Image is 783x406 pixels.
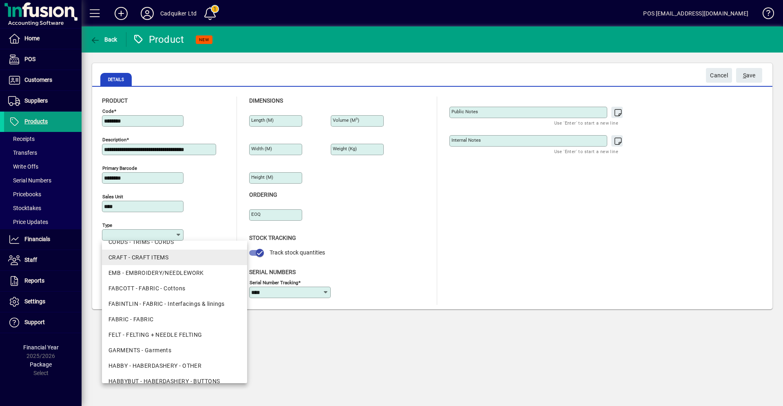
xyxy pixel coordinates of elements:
div: FELT - FELTING + NEEDLE FELTING [108,331,241,339]
span: Customers [24,77,52,83]
mat-option: FABCOTT - FABRIC - Cottons [102,281,247,296]
sup: 3 [356,117,358,121]
span: Back [90,36,117,43]
a: Price Updates [4,215,82,229]
a: Customers [4,70,82,90]
mat-label: Type [102,222,112,228]
a: Write Offs [4,160,82,173]
a: Stocktakes [4,201,82,215]
span: Ordering [249,191,277,198]
div: FABCOTT - FABRIC - Cottons [108,284,241,293]
mat-option: CRAFT - CRAFT ITEMS [102,250,247,265]
mat-label: Width (m) [251,146,272,151]
mat-label: Internal Notes [451,137,481,143]
mat-option: FELT - FELTING + NEEDLE FELTING [102,327,247,342]
mat-label: Serial Number tracking [250,279,298,285]
div: CRAFT - CRAFT ITEMS [108,253,241,262]
span: Stocktakes [8,205,41,211]
span: POS [24,56,35,62]
span: Dimensions [249,97,283,104]
div: EMB - EMBROIDERY/NEEDLEWORK [108,269,241,277]
div: POS [EMAIL_ADDRESS][DOMAIN_NAME] [643,7,748,20]
span: Transfers [8,149,37,156]
span: Serial Numbers [249,269,296,275]
div: HABBYBUT - HABERDASHERY - BUTTONS [108,377,241,386]
mat-label: Volume (m ) [333,117,359,123]
div: Cadquiker Ltd [160,7,197,20]
mat-label: Code [102,108,114,114]
span: S [743,72,746,79]
span: Details [100,73,132,86]
mat-hint: Use 'Enter' to start a new line [554,118,618,127]
button: Save [736,68,762,83]
mat-option: HABBY - HABERDASHERY - OTHER [102,358,247,373]
div: FABINTLIN - FABRIC - Interfacings & linings [108,300,241,308]
a: Serial Numbers [4,173,82,187]
mat-option: EMB - EMBROIDERY/NEEDLEWORK [102,265,247,281]
span: Products [24,118,48,125]
app-page-header-button: Back [82,32,126,47]
mat-label: Sales unit [102,194,123,200]
span: Home [24,35,40,42]
span: Settings [24,298,45,305]
span: Cancel [710,69,728,82]
span: Financial Year [23,344,59,351]
span: ave [743,69,756,82]
div: GARMENTS - Garments [108,346,241,355]
button: Back [88,32,119,47]
mat-option: HABBYBUT - HABERDASHERY - BUTTONS [102,373,247,389]
a: Receipts [4,132,82,146]
mat-label: Public Notes [451,109,478,114]
span: Serial Numbers [8,177,51,184]
a: Home [4,29,82,49]
mat-label: Weight (Kg) [333,146,357,151]
a: Staff [4,250,82,270]
mat-option: FABINTLIN - FABRIC - Interfacings & linings [102,296,247,312]
span: Track stock quantities [270,249,325,256]
div: HABBY - HABERDASHERY - OTHER [108,362,241,370]
span: Support [24,319,45,325]
mat-label: Primary barcode [102,165,137,171]
button: Cancel [706,68,732,83]
div: CORDS - TRIMS - CORDS [108,238,241,246]
span: Pricebooks [8,191,41,198]
button: Add [108,6,134,21]
mat-hint: Use 'Enter' to start a new line [554,147,618,156]
span: Suppliers [24,97,48,104]
a: Support [4,312,82,333]
span: Reports [24,277,44,284]
a: Suppliers [4,91,82,111]
mat-label: Height (m) [251,174,273,180]
a: Knowledge Base [756,2,773,28]
mat-option: GARMENTS - Garments [102,342,247,358]
a: Reports [4,271,82,291]
span: Financials [24,236,50,242]
div: FABRIC - FABRIC [108,315,241,324]
mat-label: Description [102,137,126,143]
a: Financials [4,229,82,250]
a: POS [4,49,82,70]
span: Stock Tracking [249,235,296,241]
span: Price Updates [8,219,48,225]
mat-option: CORDS - TRIMS - CORDS [102,234,247,250]
mat-option: FABRIC - FABRIC [102,312,247,327]
div: Product [133,33,184,46]
span: Write Offs [8,163,38,170]
span: NEW [199,37,209,42]
mat-label: EOQ [251,211,261,217]
span: Staff [24,257,37,263]
mat-label: Length (m) [251,117,274,123]
a: Pricebooks [4,187,82,201]
span: Receipts [8,136,35,142]
a: Transfers [4,146,82,160]
span: Product [102,97,128,104]
button: Profile [134,6,160,21]
a: Settings [4,292,82,312]
span: Package [30,361,52,368]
